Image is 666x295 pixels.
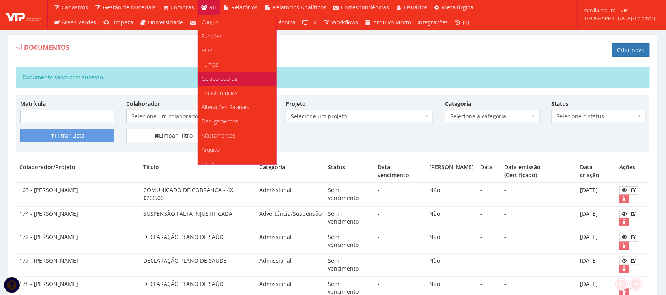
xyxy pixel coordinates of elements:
td: Sem vencimento [325,230,375,254]
td: Não [427,183,477,206]
span: Documentos [24,43,69,52]
span: Correspondências [341,4,389,11]
span: Selecione o status [552,110,646,123]
span: (0) [463,19,470,26]
a: Alterações Salariais [198,100,276,114]
label: Colaborador [126,100,160,108]
div: Documento salvo com sucesso. [16,67,650,88]
td: - [375,230,427,254]
td: Sem vencimento [325,206,375,230]
a: Funções [198,29,276,43]
td: [DATE] [577,183,617,206]
span: Funções [202,32,223,40]
span: Metalúrgica [442,4,474,11]
button: Filtrar Lista [20,129,114,142]
span: Relatórios [232,4,258,11]
span: Compras [171,4,195,11]
a: POP [198,43,276,58]
td: Advertência/Suspensão [256,206,325,230]
td: Sem vencimento [325,183,375,206]
a: Arquivo [198,143,276,157]
td: - [501,183,577,206]
span: Integrações [417,19,448,26]
th: Categoria [256,160,325,183]
span: Universidade [148,19,183,26]
span: Limpeza [111,19,133,26]
span: Workflows [332,19,359,26]
span: Selecione a categoria [445,110,539,123]
span: Afastamentos [202,132,236,139]
td: Admissional [256,230,325,254]
span: Arquivo [202,146,220,153]
th: Data vencimento [375,160,427,183]
td: DECLARAÇÃO PLANO DE SAÚDE [140,253,256,277]
td: - [501,206,577,230]
a: Faltas [198,157,276,171]
span: Arquivo Morto [373,19,411,26]
td: - [375,253,427,277]
span: Selecione um colaborador [126,110,274,123]
td: - [477,253,501,277]
span: Selecione a categoria [450,112,529,120]
label: Categoria [445,100,471,108]
td: Não [427,206,477,230]
label: Projeto [286,100,306,108]
span: Usuários [404,4,427,11]
th: [PERSON_NAME] [427,160,477,183]
span: Turnos [202,61,219,68]
span: Cadastros [62,4,88,11]
a: Integrações [414,15,451,30]
span: Alterações Salariais [202,103,249,111]
span: Selecione um projeto [291,112,423,120]
td: [DATE] [577,253,617,277]
a: Colaboradores [198,72,276,86]
td: - [375,206,427,230]
a: Afastamentos [198,129,276,143]
span: TV [311,19,317,26]
td: Não [427,230,477,254]
a: Áreas Verdes [50,15,100,30]
td: Admissional [256,183,325,206]
span: Faltas [202,160,216,168]
td: [DATE] [577,230,617,254]
span: Selecione o status [557,112,636,120]
span: Colaboradores [202,75,238,82]
label: Status [552,100,569,108]
th: Ações [617,160,650,183]
td: DECLARAÇÃO PLANO DE SAÚDE [140,230,256,254]
a: Limpeza [100,15,137,30]
td: Sem vencimento [325,253,375,277]
td: [DATE] [577,206,617,230]
td: SUSPENSÃO FALTA INJUSTIFICADA [140,206,256,230]
th: Status [325,160,375,183]
th: Título [140,160,256,183]
td: COMUNICADO DE COBRANÇA - 4X $200,00 [140,183,256,206]
a: Limpar Filtro [126,129,221,142]
a: Criar novo [612,43,650,57]
td: - [477,230,501,254]
td: Não [427,253,477,277]
td: 163 - [PERSON_NAME] [16,183,140,206]
span: kamilla.moura | VIP [GEOGRAPHIC_DATA] (Cajamar) [583,6,656,22]
a: Turnos [198,58,276,72]
a: Desligamentos [198,114,276,129]
td: - [501,253,577,277]
span: Transferências [202,89,238,97]
td: - [375,183,427,206]
td: 172 - [PERSON_NAME] [16,230,140,254]
td: Admissional [256,253,325,277]
a: Universidade [137,15,187,30]
td: - [477,206,501,230]
td: 174 - [PERSON_NAME] [16,206,140,230]
td: - [501,230,577,254]
span: Selecione um colaborador [131,112,264,120]
td: - [477,183,501,206]
a: (0) [451,15,473,30]
span: Gestão de Materiais [103,4,156,11]
a: Workflows [320,15,362,30]
th: Data emissão (Certificado) [501,160,577,183]
span: Cargos [202,18,219,26]
span: Selecione um projeto [286,110,433,123]
a: Transferências [198,86,276,100]
span: Relatórios Analíticos [273,4,326,11]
